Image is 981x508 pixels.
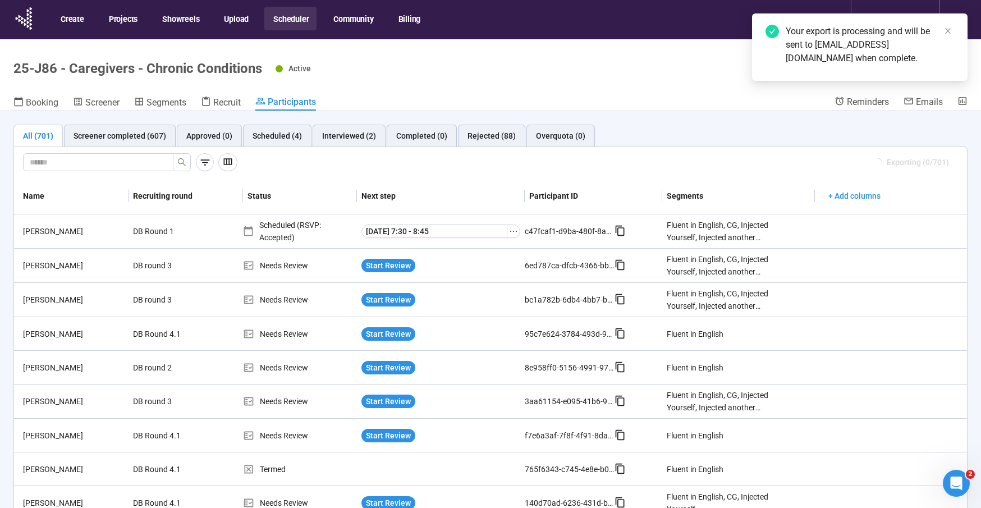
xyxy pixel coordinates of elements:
div: Needs Review [243,429,357,442]
button: [DATE] 7:30 - 8:45 [361,225,507,238]
div: [PERSON_NAME] [19,361,129,374]
span: Exporting (0/701) [887,156,949,168]
div: Fluent in English [667,361,723,374]
button: Showreels [153,7,207,30]
span: Screener [85,97,120,108]
button: Start Review [361,293,415,306]
a: Participants [255,96,316,111]
div: Fluent in English [667,328,723,340]
button: Start Review [361,361,415,374]
div: 8e958ff0-5156-4991-978f-738f9cc86d1a [525,361,615,374]
th: Recruiting round [129,178,243,214]
div: DB Round 4.1 [129,425,213,446]
div: Fluent in English [667,429,723,442]
div: [PERSON_NAME] [19,259,129,272]
div: Scheduled (RSVP: Accepted) [243,219,357,244]
div: 95c7e624-3784-493d-90c7-97e72dae9bc5 [525,328,615,340]
div: Interviewed (2) [322,130,376,142]
button: Upload [215,7,256,30]
iframe: Intercom live chat [943,470,970,497]
th: Participant ID [525,178,662,214]
div: DB round 3 [129,391,213,412]
div: [PERSON_NAME] [19,225,129,237]
span: loading [874,158,883,167]
div: Fluent in English, CG, Injected Yourself, Injected another person [667,389,770,414]
div: [PERSON_NAME] [19,429,129,442]
span: Reminders [847,97,889,107]
div: Needs Review [243,328,357,340]
div: 765f6343-c745-4e8e-b04f-3abdae3c5617 [525,463,615,475]
div: [PERSON_NAME] [19,395,129,408]
div: Fluent in English, CG, Injected Yourself, Injected another person, Injected an animal [667,253,770,278]
span: Recruit [213,97,241,108]
h1: 25-J86 - Caregivers - Chronic Conditions [13,61,262,76]
button: Start Review [361,395,415,408]
div: DB round 3 [129,255,213,276]
div: Scheduled (4) [253,130,302,142]
button: ellipsis [507,225,520,238]
span: Start Review [366,328,411,340]
button: Exporting (0/701) [865,153,958,171]
div: bc1a782b-6db4-4bb7-bb2b-d974d712a031 [525,294,615,306]
div: [PERSON_NAME] [19,328,129,340]
div: Fluent in English, CG, Injected Yourself, Injected another person [667,219,770,244]
div: Needs Review [243,395,357,408]
div: DB round 2 [129,357,213,378]
div: DB Round 1 [129,221,213,242]
a: Emails [904,96,943,109]
a: Booking [13,96,58,111]
span: Start Review [366,294,411,306]
div: [PERSON_NAME] [19,294,129,306]
div: Your export is processing and will be sent to [EMAIL_ADDRESS][DOMAIN_NAME] when complete. [786,25,954,65]
button: Community [324,7,381,30]
span: check-circle [765,25,779,38]
span: Active [288,64,311,73]
button: Start Review [361,327,415,341]
span: Emails [916,97,943,107]
div: Needs Review [243,259,357,272]
button: + Add columns [819,187,890,205]
button: Create [52,7,92,30]
span: + Add columns [828,190,881,202]
th: Next step [357,178,525,214]
div: Opinions Link [863,9,925,30]
div: Needs Review [243,294,357,306]
div: 6ed787ca-dfcb-4366-bb98-69de7a31b1c3 [525,259,615,272]
span: search [177,158,186,167]
div: All (701) [23,130,53,142]
div: Screener completed (607) [74,130,166,142]
div: DB Round 4.1 [129,323,213,345]
div: Overquota (0) [536,130,585,142]
span: Start Review [366,361,411,374]
span: ellipsis [509,227,518,236]
a: Recruit [201,96,241,111]
div: DB Round 4.1 [129,459,213,480]
div: Fluent in English, CG, Injected Yourself, Injected another person, Injected an animal [667,287,770,312]
a: Screener [73,96,120,111]
div: Fluent in English [667,463,723,475]
div: Approved (0) [186,130,232,142]
div: Termed [243,463,357,475]
span: [DATE] 7:30 - 8:45 [366,225,429,237]
div: [PERSON_NAME] [19,463,129,475]
button: Start Review [361,259,415,272]
button: Start Review [361,429,415,442]
span: Start Review [366,429,411,442]
button: search [173,153,191,171]
div: f7e6a3af-7f8f-4f91-8daa-450c85a254c6 [525,429,615,442]
span: Booking [26,97,58,108]
a: Segments [134,96,186,111]
div: Needs Review [243,361,357,374]
span: 2 [966,470,975,479]
div: Rejected (88) [467,130,516,142]
th: Name [14,178,129,214]
span: close [944,27,952,35]
button: Scheduler [264,7,317,30]
span: Participants [268,97,316,107]
span: Segments [146,97,186,108]
div: Completed (0) [396,130,447,142]
div: 3aa61154-e095-41b6-996b-ad32ba2616db [525,395,615,408]
a: Reminders [835,96,889,109]
button: Billing [389,7,429,30]
div: c47fcaf1-d9ba-480f-8a7f-da302adcd73b [525,225,615,237]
